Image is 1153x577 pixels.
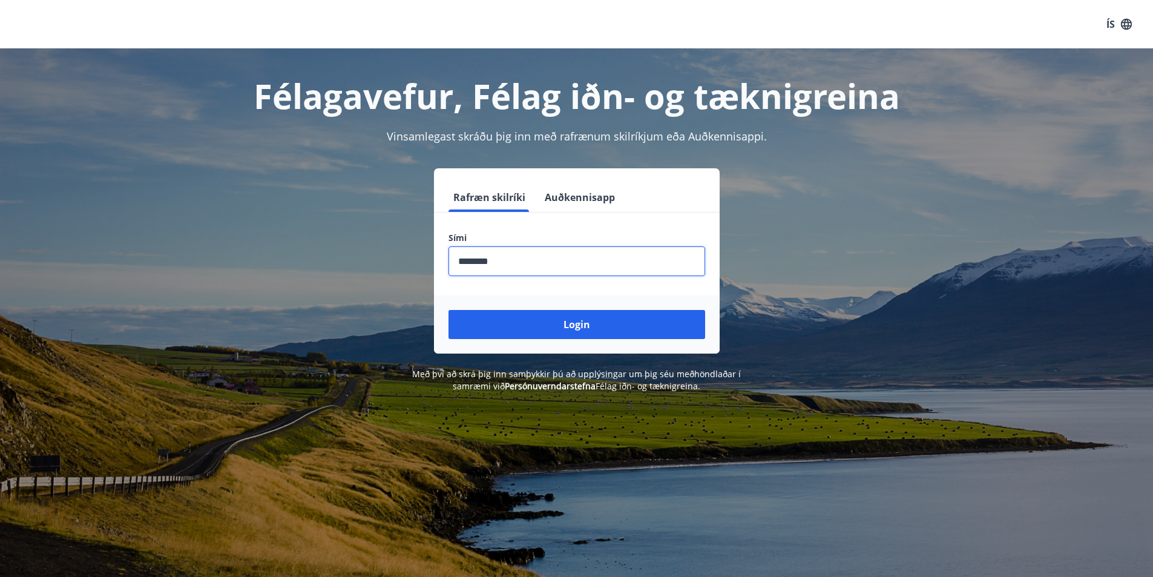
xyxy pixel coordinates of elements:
[412,368,741,392] span: Með því að skrá þig inn samþykkir þú að upplýsingar um þig séu meðhöndlaðar í samræmi við Félag i...
[448,232,705,244] label: Sími
[540,183,620,212] button: Auðkennisapp
[448,310,705,339] button: Login
[156,73,998,119] h1: Félagavefur, Félag iðn- og tæknigreina
[1100,13,1138,35] button: ÍS
[448,183,530,212] button: Rafræn skilríki
[387,129,767,143] span: Vinsamlegast skráðu þig inn með rafrænum skilríkjum eða Auðkennisappi.
[505,380,596,392] a: Persónuverndarstefna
